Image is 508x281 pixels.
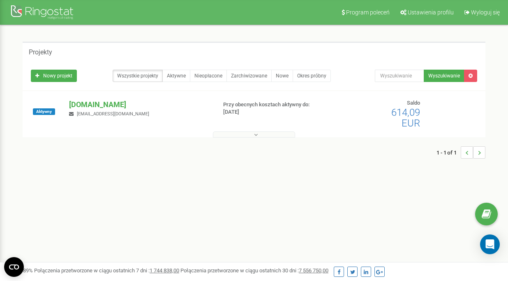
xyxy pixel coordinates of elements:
span: Program poleceń [346,9,390,16]
span: 614,09 EUR [391,107,420,129]
a: Zarchiwizowane [226,70,272,82]
span: Ustawienia profilu [408,9,454,16]
a: Aktywne [162,70,190,82]
span: Połączenia przetworzone w ciągu ostatnich 30 dni : [180,267,328,274]
p: Przy obecnych kosztach aktywny do: [DATE] [223,101,326,116]
p: [DOMAIN_NAME] [69,99,210,110]
div: Open Intercom Messenger [480,234,500,254]
a: Nowe [271,70,293,82]
a: Wszystkie projekty [113,70,163,82]
span: [EMAIL_ADDRESS][DOMAIN_NAME] [77,111,149,117]
input: Wyszukiwanie [375,70,424,82]
span: Wyloguj się [471,9,500,16]
a: Nowy projekt [31,70,77,82]
button: Open CMP widget [4,257,24,277]
span: 1 - 1 of 1 [436,146,461,159]
a: Okres próbny [293,70,331,82]
button: Wyszukiwanie [424,70,464,82]
span: Aktywny [33,108,55,115]
u: 7 556 750,00 [299,267,328,274]
span: Saldo [407,100,420,106]
span: Połączenia przetworzone w ciągu ostatnich 7 dni : [34,267,179,274]
h5: Projekty [29,49,52,56]
nav: ... [436,138,485,167]
u: 1 744 838,00 [150,267,179,274]
a: Nieopłacone [190,70,227,82]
